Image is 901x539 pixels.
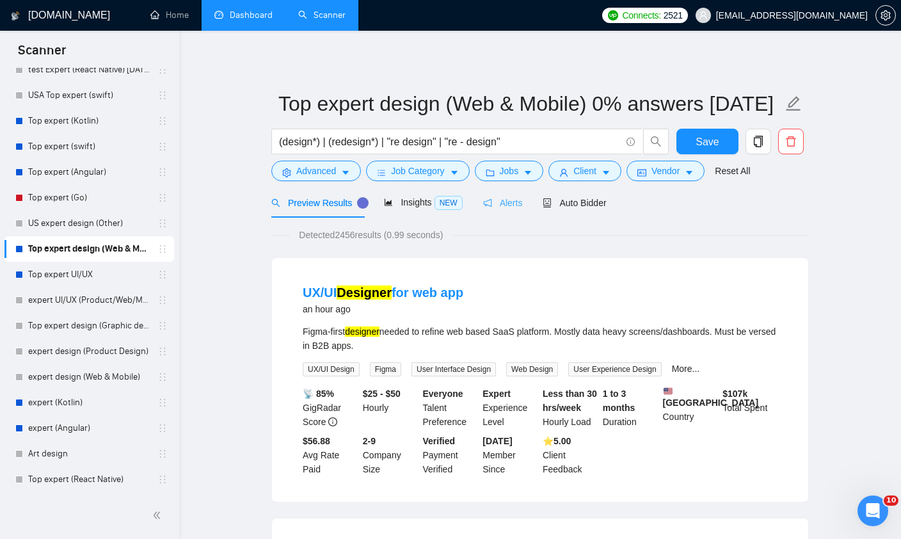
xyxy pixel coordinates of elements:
img: logo [11,6,20,26]
input: Scanner name... [278,88,783,120]
span: Scanner [8,41,76,68]
a: expert design (Web & Mobile) [28,364,150,390]
span: UX/UI Design [303,362,360,376]
span: holder [157,295,168,305]
span: area-chart [384,198,393,207]
b: $56.88 [303,436,330,446]
a: expert design (Product Design) [28,339,150,364]
span: search [271,198,280,207]
div: Payment Verified [420,434,481,476]
span: Advanced [296,164,336,178]
span: Detected 2456 results (0.99 seconds) [290,228,452,242]
b: Verified [423,436,456,446]
span: Insights [384,197,462,207]
span: caret-down [450,168,459,177]
a: Top expert (Go) [28,185,150,211]
span: search [644,136,668,147]
a: Top expert design (Graphic design) [28,313,150,339]
span: user [699,11,708,20]
button: settingAdvancedcaret-down [271,161,361,181]
span: info-circle [328,417,337,426]
div: Hourly [360,387,420,429]
span: User Experience Design [568,362,661,376]
div: GigRadar Score [300,387,360,429]
b: 📡 85% [303,389,334,399]
div: Avg Rate Paid [300,434,360,476]
b: 2-9 [363,436,376,446]
div: Total Spent [720,387,780,429]
div: Talent Preference [420,387,481,429]
span: info-circle [626,138,635,146]
b: Everyone [423,389,463,399]
button: copy [746,129,771,154]
span: Connects: [622,8,660,22]
a: Top expert (Angular) [28,159,150,185]
div: Experience Level [480,387,540,429]
span: Save [696,134,719,150]
a: Top expert design (Web & Mobile) 0% answers [DATE] [28,236,150,262]
span: holder [157,193,168,203]
span: holder [157,218,168,229]
span: setting [282,168,291,177]
span: holder [157,244,168,254]
span: holder [157,269,168,280]
mark: Designer [337,286,392,300]
span: Client [573,164,596,178]
input: Search Freelance Jobs... [279,134,621,150]
a: expert (Angular) [28,415,150,441]
span: edit [785,95,802,112]
a: homeHome [150,10,189,20]
button: setting [875,5,896,26]
span: NEW [435,196,463,210]
div: Figma-first needed to refine web based SaaS platform. Mostly data heavy screens/dashboards. Must ... [303,325,777,353]
span: idcard [637,168,646,177]
b: 1 to 3 months [603,389,635,413]
div: Hourly Load [540,387,600,429]
span: holder [157,474,168,485]
span: caret-down [685,168,694,177]
span: Jobs [500,164,519,178]
span: delete [779,136,803,147]
span: user [559,168,568,177]
a: expert UI/UX (Product/Web/Mobile) [28,287,150,313]
b: $25 - $50 [363,389,401,399]
span: notification [483,198,492,207]
span: holder [157,90,168,101]
span: holder [157,449,168,459]
span: double-left [152,509,165,522]
a: More... [672,364,700,374]
a: test Expert (React Native) [DATE] [28,57,150,83]
mark: designer [345,326,379,337]
a: expert (Kotlin) [28,390,150,415]
span: User Interface Design [411,362,496,376]
img: upwork-logo.png [608,10,618,20]
a: searchScanner [298,10,346,20]
span: caret-down [523,168,532,177]
b: ⭐️ 5.00 [543,436,571,446]
img: 🇺🇸 [664,387,673,396]
a: Top expert UI/UX [28,262,150,287]
span: Auto Bidder [543,198,606,208]
span: Preview Results [271,198,363,208]
button: idcardVendorcaret-down [626,161,705,181]
a: Top expert (swift) [28,134,150,159]
a: USA Top expert (swift) [28,83,150,108]
div: an hour ago [303,302,463,317]
span: Job Category [391,164,444,178]
button: folderJobscaret-down [475,161,544,181]
button: barsJob Categorycaret-down [366,161,469,181]
button: delete [778,129,804,154]
span: holder [157,346,168,357]
span: holder [157,65,168,75]
div: Company Size [360,434,420,476]
span: folder [486,168,495,177]
span: holder [157,423,168,433]
a: UX/UIDesignerfor web app [303,286,463,300]
a: dashboardDashboard [214,10,273,20]
span: Web Design [506,362,558,376]
b: $ 107k [722,389,747,399]
b: [DATE] [482,436,512,446]
span: holder [157,141,168,152]
span: bars [377,168,386,177]
a: Reset All [715,164,750,178]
